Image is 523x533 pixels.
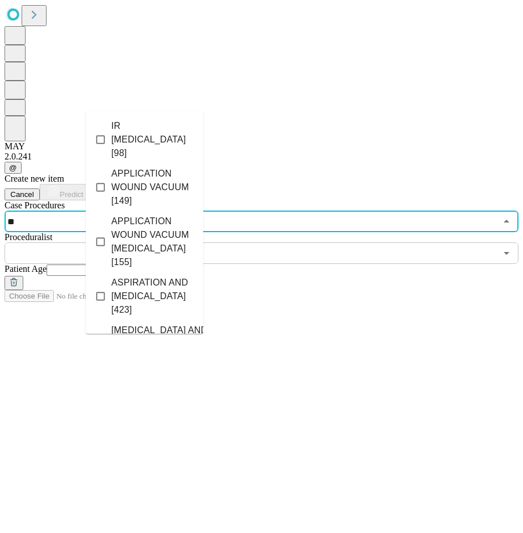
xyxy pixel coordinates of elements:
[10,190,34,199] span: Cancel
[111,167,194,208] span: APPLICATION WOUND VACUUM [149]
[5,264,47,274] span: Patient Age
[5,162,22,174] button: @
[5,174,64,183] span: Create new item
[5,200,65,210] span: Scheduled Procedure
[111,276,194,317] span: ASPIRATION AND [MEDICAL_DATA] [423]
[111,215,194,269] span: APPLICATION WOUND VACUUM [MEDICAL_DATA] [155]
[111,324,210,460] span: [MEDICAL_DATA] AND IRRIGATION [MEDICAL_DATA] pocket, possible wound vac, possible closure with dr...
[60,190,83,199] span: Predict
[5,232,52,242] span: Proceduralist
[5,152,518,162] div: 2.0.241
[499,213,514,229] button: Close
[5,141,518,152] div: MAY
[40,184,92,200] button: Predict
[111,119,194,160] span: IR [MEDICAL_DATA] [98]
[5,188,40,200] button: Cancel
[9,163,17,172] span: @
[499,245,514,261] button: Open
